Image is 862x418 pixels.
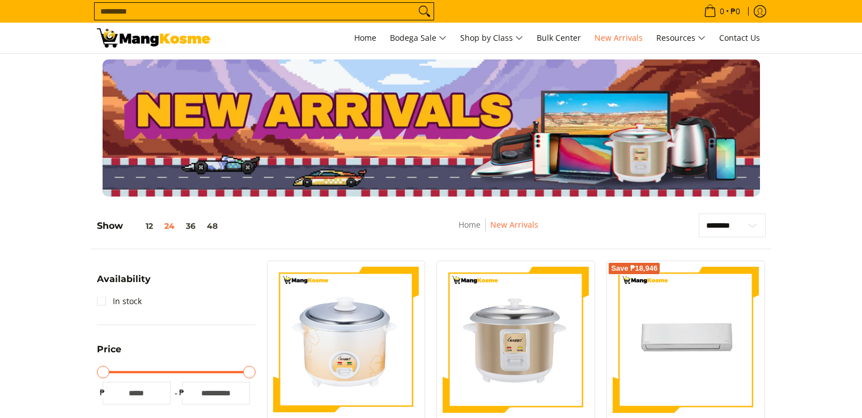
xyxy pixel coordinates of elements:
[490,219,538,230] a: New Arrivals
[222,23,766,53] nav: Main Menu
[273,267,419,413] img: https://mangkosme.com/products/rabbit-1-8-l-rice-cooker-yellow-class-a
[651,23,711,53] a: Resources
[97,275,151,292] summary: Open
[656,31,706,45] span: Resources
[729,7,742,15] span: ₱0
[537,32,581,43] span: Bulk Center
[349,23,382,53] a: Home
[443,267,589,413] img: https://mangkosme.com/products/rabbit-1-5-l-c-rice-cooker-chrome-class-a
[201,221,223,231] button: 48
[383,218,614,244] nav: Breadcrumbs
[460,31,523,45] span: Shop by Class
[700,5,744,18] span: •
[595,32,643,43] span: New Arrivals
[611,265,657,272] span: Save ₱18,946
[97,275,151,284] span: Availability
[384,23,452,53] a: Bodega Sale
[97,345,121,354] span: Price
[589,23,648,53] a: New Arrivals
[176,387,188,398] span: ₱
[123,221,159,231] button: 12
[531,23,587,53] a: Bulk Center
[97,292,142,310] a: In stock
[97,345,121,362] summary: Open
[97,387,108,398] span: ₱
[159,221,180,231] button: 24
[97,28,210,48] img: New Arrivals: Fresh Release from The Premium Brands l Mang Kosme
[613,267,759,413] img: Toshiba 1 HP New Model Split-Type Inverter Air Conditioner (Class A)
[97,220,223,232] h5: Show
[390,31,447,45] span: Bodega Sale
[719,32,760,43] span: Contact Us
[455,23,529,53] a: Shop by Class
[180,221,201,231] button: 36
[354,32,376,43] span: Home
[415,3,434,20] button: Search
[714,23,766,53] a: Contact Us
[718,7,726,15] span: 0
[458,219,481,230] a: Home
